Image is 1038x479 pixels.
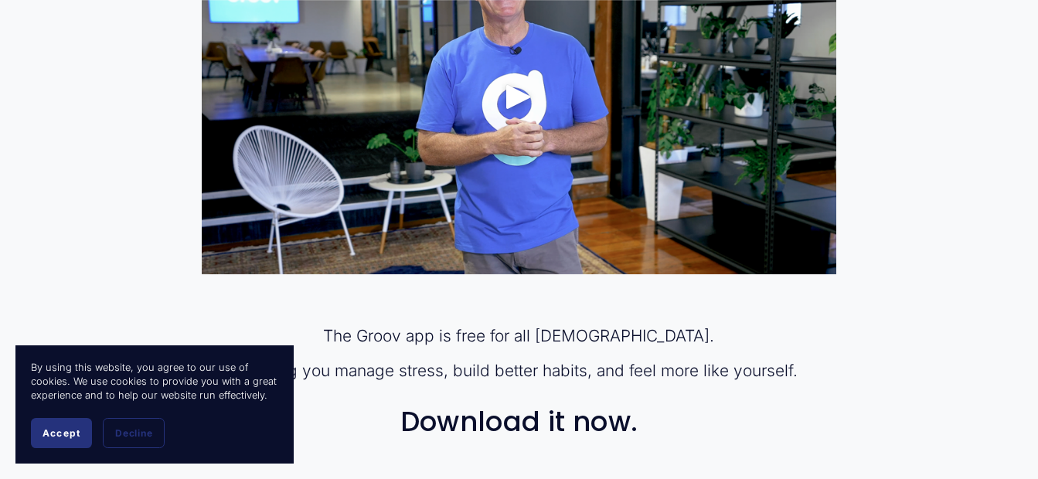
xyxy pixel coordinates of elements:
section: Cookie banner [15,345,294,464]
button: Accept [31,418,92,448]
p: By using this website, you agree to our use of cookies. We use cookies to provide you with a grea... [31,361,278,403]
p: The Groov app is free for all [DEMOGRAPHIC_DATA]. [202,324,836,347]
p: Helping you manage stress, build better habits, and feel more like yourself. [202,359,836,382]
span: Decline [115,427,152,439]
span: Accept [43,427,80,439]
div: Play [500,78,537,115]
button: Decline [103,418,165,448]
h3: Download it now. [202,406,836,437]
